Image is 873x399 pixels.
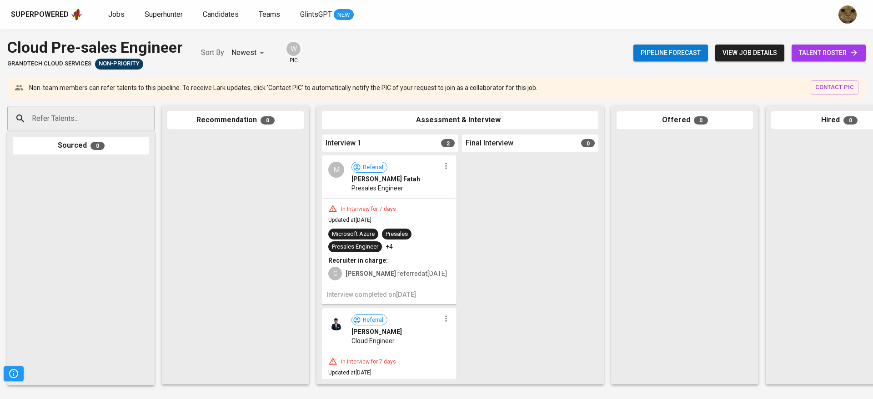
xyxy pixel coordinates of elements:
[95,60,143,68] span: Non-Priority
[337,358,400,366] div: In Interview for 7 days
[441,139,455,147] span: 2
[108,9,126,20] a: Jobs
[386,230,408,239] div: Presales
[7,60,91,68] span: GrandTech Cloud Services
[203,9,241,20] a: Candidates
[792,45,866,61] a: talent roster
[332,230,375,239] div: Microsoft Azure
[328,162,344,178] div: M
[351,175,420,184] span: [PERSON_NAME] Fatah
[633,45,708,61] button: Pipeline forecast
[346,270,396,277] b: [PERSON_NAME]
[108,10,125,19] span: Jobs
[150,118,151,120] button: Open
[351,184,403,193] span: Presales Engineer
[466,138,513,149] span: Final Interview
[694,116,708,125] span: 0
[300,10,332,19] span: GlintsGPT
[328,257,388,264] b: Recruiter in charge:
[328,267,342,280] div: C
[95,59,143,70] div: Sufficient Talents in Pipeline
[90,142,105,150] span: 0
[167,111,304,129] div: Recommendation
[815,82,854,93] span: contact pic
[722,47,777,59] span: view job details
[359,316,387,324] span: Referral
[203,10,239,19] span: Candidates
[641,47,701,59] span: Pipeline forecast
[259,9,282,20] a: Teams
[359,163,387,172] span: Referral
[351,336,395,345] span: Cloud Engineer
[351,327,402,336] span: [PERSON_NAME]
[70,8,83,21] img: app logo
[286,41,301,57] div: W
[300,9,354,20] a: GlintsGPT NEW
[617,111,753,129] div: Offered
[328,314,344,330] img: 9ced7ca183157b547fd9650c5a337354.png
[13,137,149,155] div: Sourced
[29,83,537,92] p: Non-team members can refer talents to this pipeline. To receive Lark updates, click 'Contact PIC'...
[715,45,784,61] button: view job details
[843,116,858,125] span: 0
[7,36,183,59] div: Cloud Pre-sales Engineer
[201,47,224,58] p: Sort By
[259,10,280,19] span: Teams
[386,242,393,251] p: +4
[346,270,447,277] span: referred at [DATE]
[145,10,183,19] span: Superhunter
[322,111,598,129] div: Assessment & Interview
[326,290,452,300] h6: Interview completed on
[799,47,858,59] span: talent roster
[231,45,267,61] div: Newest
[11,10,69,20] div: Superpowered
[145,9,185,20] a: Superhunter
[261,116,275,125] span: 0
[326,138,361,149] span: Interview 1
[581,139,595,147] span: 0
[231,47,256,58] p: Newest
[328,217,371,223] span: Updated at [DATE]
[396,291,416,298] span: [DATE]
[11,8,83,21] a: Superpoweredapp logo
[337,205,400,213] div: In Interview for 7 days
[332,243,378,251] div: Presales Engineer
[811,80,858,95] button: contact pic
[334,10,354,20] span: NEW
[838,5,857,24] img: ec6c0910-f960-4a00-a8f8-c5744e41279e.jpg
[328,369,371,376] span: Updated at [DATE]
[4,366,24,381] button: Pipeline Triggers
[286,41,301,65] div: pic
